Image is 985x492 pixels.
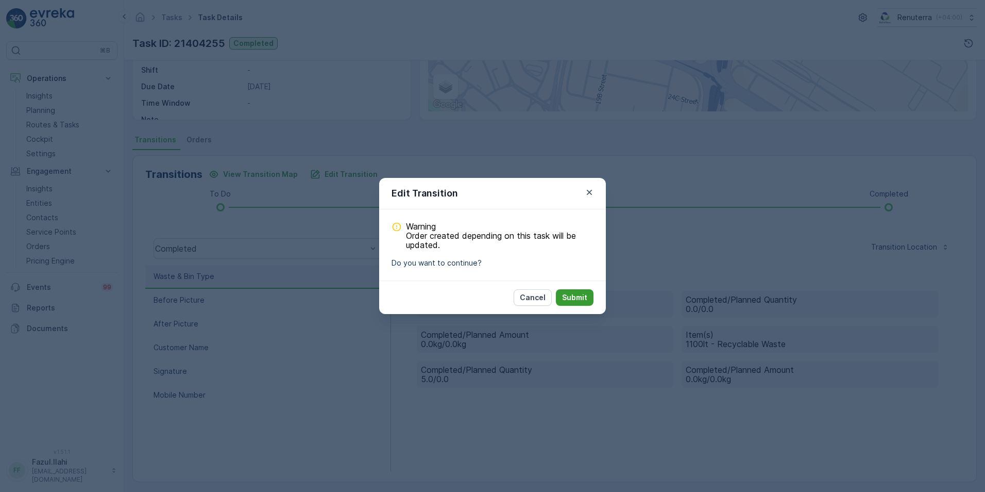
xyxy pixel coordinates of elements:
[392,258,593,268] p: Do you want to continue?
[556,289,593,306] button: Submit
[562,292,587,303] p: Submit
[392,186,458,201] p: Edit Transition
[520,292,546,303] p: Cancel
[406,231,593,250] span: Order created depending on this task will be updated.
[514,289,552,306] button: Cancel
[406,222,593,231] span: Warning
